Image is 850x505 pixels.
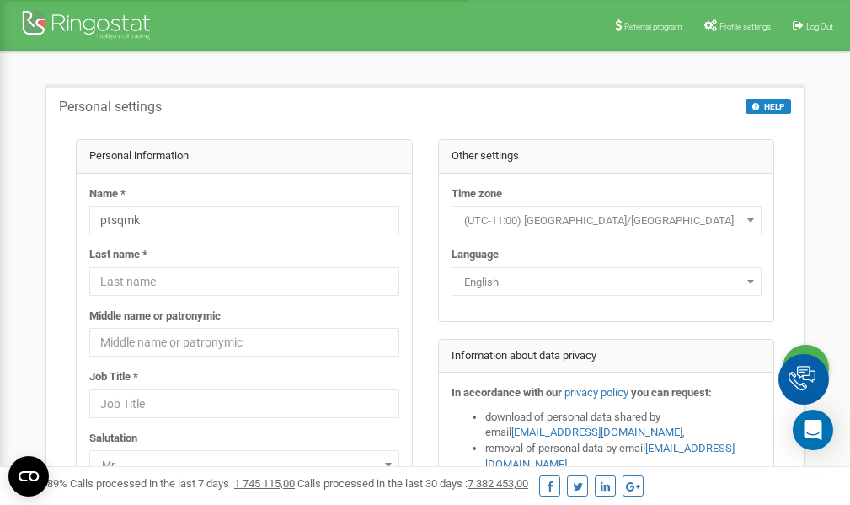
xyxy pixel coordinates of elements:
a: [EMAIL_ADDRESS][DOMAIN_NAME] [511,426,682,438]
div: Open Intercom Messenger [793,410,833,450]
input: Last name [89,267,399,296]
a: privacy policy [564,386,628,399]
div: Information about data privacy [439,340,774,373]
button: HELP [746,99,791,114]
span: Mr. [89,450,399,479]
label: Name * [89,186,126,202]
span: Mr. [95,454,393,477]
label: Middle name or patronymic [89,309,221,325]
div: Other settings [439,140,774,174]
label: Job Title * [89,369,138,385]
u: 1 745 115,00 [234,477,295,490]
label: Last name * [89,247,147,263]
div: Personal information [77,140,412,174]
label: Time zone [452,186,502,202]
label: Salutation [89,431,137,447]
span: (UTC-11:00) Pacific/Midway [457,209,756,233]
li: download of personal data shared by email , [485,410,762,441]
input: Job Title [89,389,399,418]
button: Open CMP widget [8,456,49,497]
span: English [452,267,762,296]
span: Calls processed in the last 7 days : [70,477,295,490]
li: removal of personal data by email , [485,441,762,472]
span: (UTC-11:00) Pacific/Midway [452,206,762,234]
input: Middle name or patronymic [89,328,399,357]
input: Name [89,206,399,234]
h5: Personal settings [59,99,162,115]
span: English [457,271,756,294]
strong: In accordance with our [452,386,562,399]
span: Referral program [624,22,682,31]
u: 7 382 453,00 [468,477,528,490]
span: Log Out [806,22,833,31]
span: Calls processed in the last 30 days : [297,477,528,490]
span: Profile settings [719,22,771,31]
label: Language [452,247,499,263]
strong: you can request: [631,386,712,399]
